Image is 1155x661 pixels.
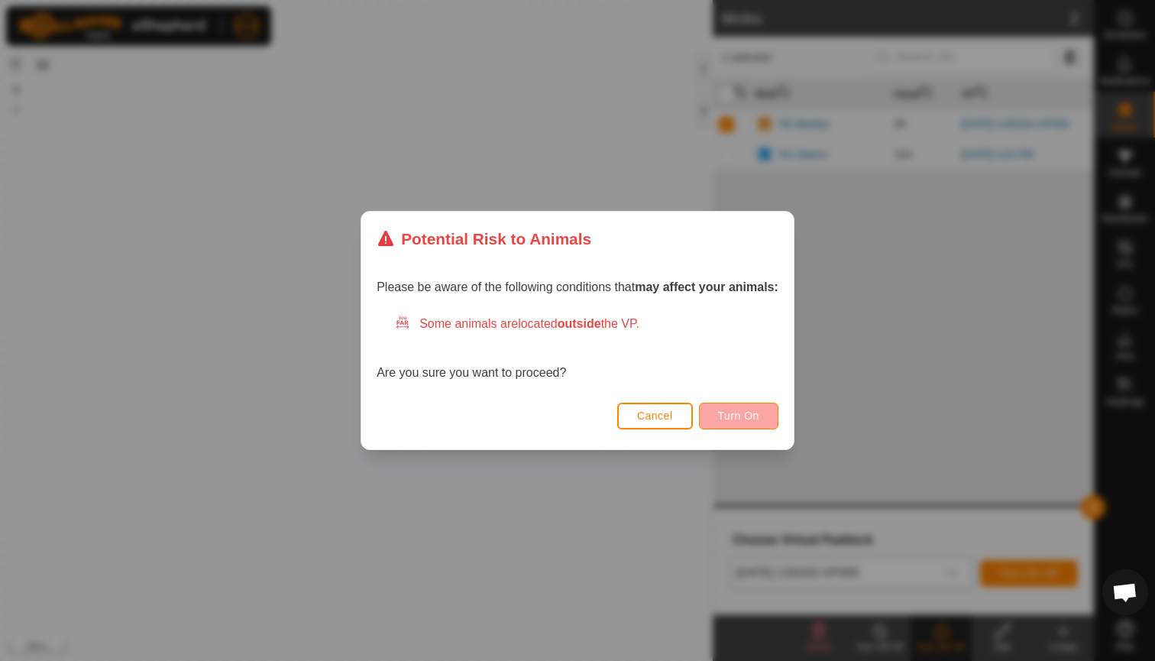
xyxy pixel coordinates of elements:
[635,280,778,293] strong: may affect your animals:
[395,315,778,333] div: Some animals are
[637,410,673,422] span: Cancel
[699,403,778,429] button: Turn On
[377,280,778,293] span: Please be aware of the following conditions that
[377,227,591,251] div: Potential Risk to Animals
[377,315,778,382] div: Are you sure you want to proceed?
[617,403,693,429] button: Cancel
[518,317,639,330] span: located the VP.
[1102,569,1148,615] a: Open chat
[718,410,759,422] span: Turn On
[558,317,601,330] strong: outside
